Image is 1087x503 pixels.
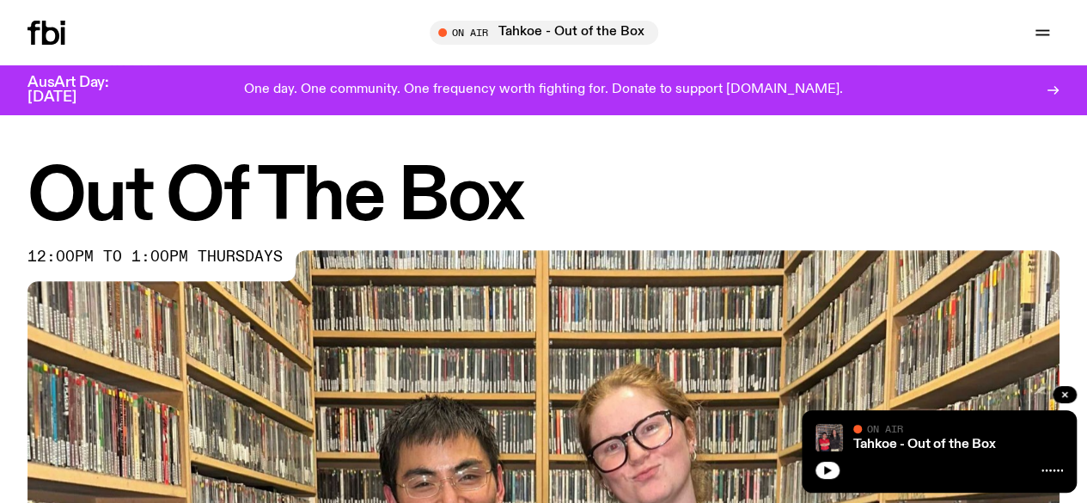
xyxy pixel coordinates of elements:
[27,76,137,105] h3: AusArt Day: [DATE]
[867,423,903,434] span: On Air
[430,21,658,45] button: On AirTahkoe - Out of the Box
[853,438,996,451] a: Tahkoe - Out of the Box
[244,83,843,98] p: One day. One community. One frequency worth fighting for. Donate to support [DOMAIN_NAME].
[27,250,283,264] span: 12:00pm to 1:00pm thursdays
[27,163,1060,233] h1: Out Of The Box
[815,424,843,451] img: Matt Do & Tahkoe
